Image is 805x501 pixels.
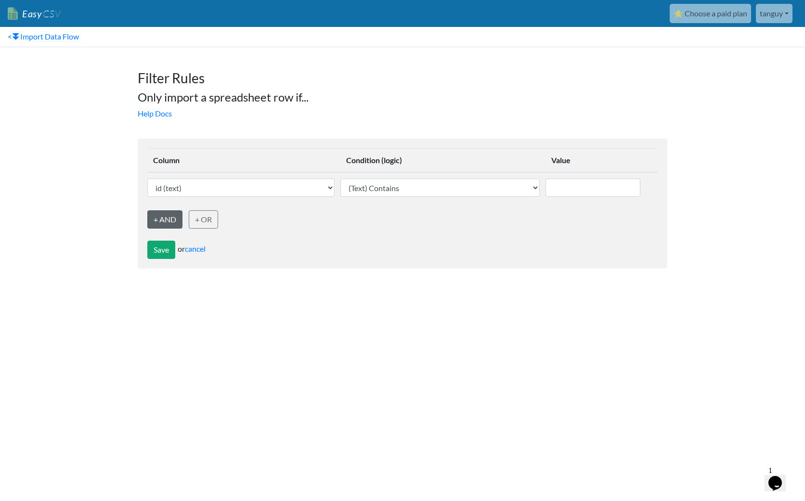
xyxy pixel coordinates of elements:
[138,61,667,87] h1: Filter Rules
[756,4,792,23] a: tanguy
[670,4,751,23] a: ⭐ Choose a paid plan
[147,149,340,173] th: Column
[545,149,646,173] th: Value
[42,8,61,20] span: CSV
[765,462,795,491] iframe: chat widget
[189,210,218,229] a: + OR
[147,241,175,259] button: Save
[147,210,182,229] a: + AND
[340,149,545,173] th: Condition (logic)
[147,229,658,259] div: or
[138,90,667,104] h4: Only import a spreadsheet row if...
[185,244,206,253] a: cancel
[138,109,172,118] a: Help Docs
[8,4,61,24] a: EasyCSV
